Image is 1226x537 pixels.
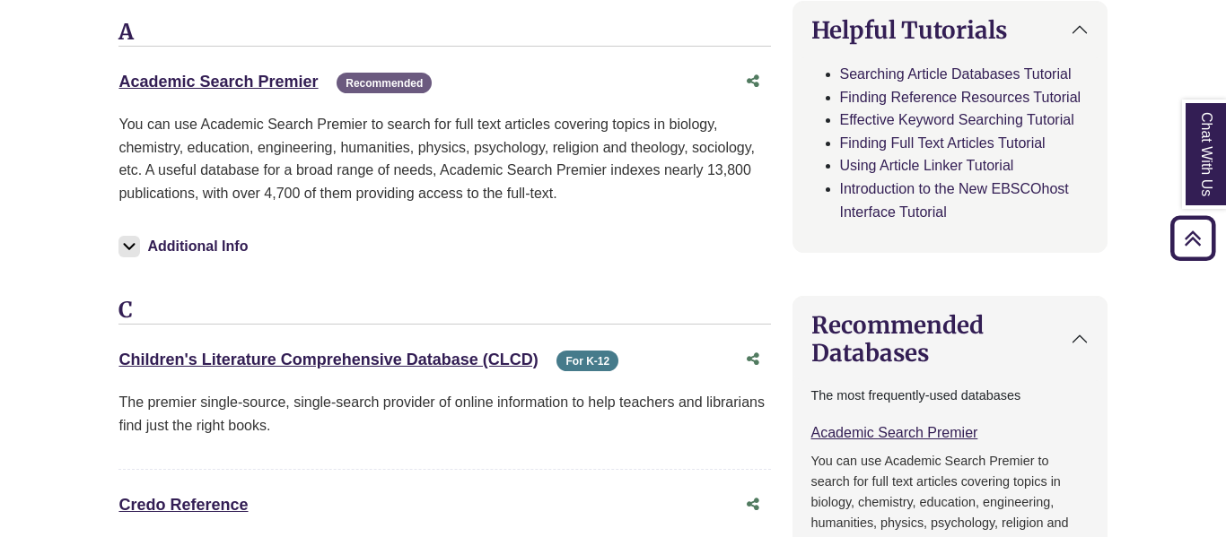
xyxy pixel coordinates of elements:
[840,135,1046,151] a: Finding Full Text Articles Tutorial
[337,73,432,93] span: Recommended
[1164,226,1222,250] a: Back to Top
[793,2,1107,58] button: Helpful Tutorials
[735,65,771,99] button: Share this database
[735,488,771,522] button: Share this database
[840,90,1082,105] a: Finding Reference Resources Tutorial
[118,496,248,514] a: Credo Reference
[118,391,770,437] p: The premier single-source, single-search provider of online information to help teachers and libr...
[840,112,1074,127] a: Effective Keyword Searching Tutorial
[793,297,1107,381] button: Recommended Databases
[556,351,618,371] span: For K-12
[840,181,1069,220] a: Introduction to the New EBSCOhost Interface Tutorial
[840,66,1072,82] a: Searching Article Databases Tutorial
[118,73,318,91] a: Academic Search Premier
[118,298,770,325] h3: C
[811,385,1089,406] p: The most frequently-used databases
[735,342,771,377] button: Share this database
[840,158,1014,173] a: Using Article Linker Tutorial
[118,113,770,204] p: You can use Academic Search Premier to search for full text articles covering topics in biology, ...
[811,425,978,440] a: Academic Search Premier
[118,351,538,368] a: Children's Literature Comprehensive Database (CLCD)
[118,20,770,47] h3: A
[118,234,253,259] button: Additional Info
